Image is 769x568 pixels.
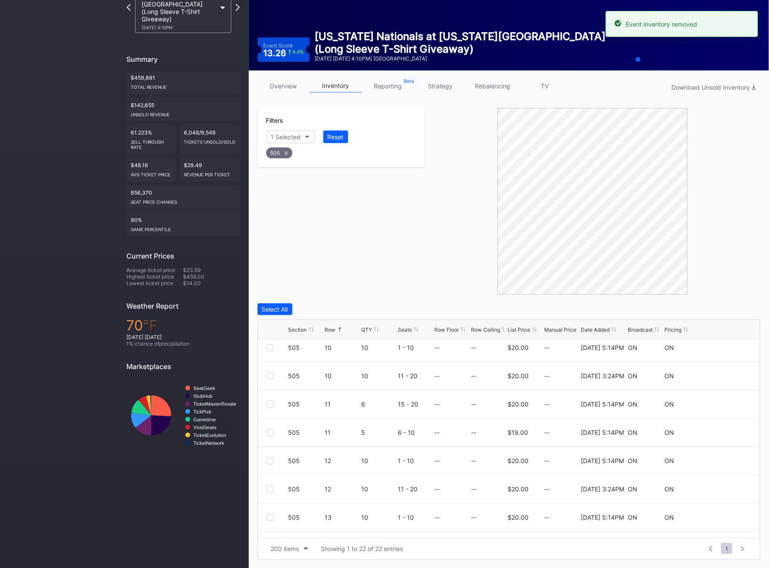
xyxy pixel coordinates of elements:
div: 10 [361,485,396,493]
div: ON [664,485,674,493]
div: 1 - 10 [398,514,432,521]
div: [DATE] 5:14PM [581,344,624,351]
div: QTY [361,326,372,333]
div: 856,370 [127,185,240,209]
div: 6,048/9,549 [180,125,240,154]
div: Date Added [581,326,610,333]
div: -- [471,514,476,521]
div: -- [434,429,440,436]
div: 10 [361,514,396,521]
div: -- [544,372,579,380]
div: 61.223% [127,125,176,154]
div: 70 [127,317,240,334]
div: 10 [361,344,396,351]
div: Manual Price [544,326,576,333]
div: ON [628,514,637,521]
div: -- [434,514,440,521]
div: Event Score [263,42,293,49]
div: $19.00 [508,429,528,436]
div: $14.00 [183,280,240,286]
div: [DATE] 5:14PM [581,429,624,436]
div: Showing 1 to 22 of 22 entries [321,545,403,552]
div: 505 [288,514,323,521]
div: $20.00 [508,514,528,521]
div: -- [471,344,476,351]
div: -- [471,485,476,493]
div: seat price changes [131,196,236,205]
div: $20.00 [508,344,528,351]
div: 11 - 20 [398,485,432,493]
div: ON [664,372,674,380]
a: TV [519,79,571,93]
div: 10 [325,372,359,380]
button: Select All [257,303,292,315]
div: $20.00 [508,485,528,493]
div: ON [664,344,674,351]
div: -- [544,514,579,521]
div: [DATE] 3:24PM [581,372,624,380]
div: Summary [127,55,240,64]
span: 1 [721,543,732,554]
div: Row [325,326,335,333]
div: Current Prices [127,252,240,260]
div: -- [434,372,440,380]
div: Select All [262,306,288,313]
div: 200 items [271,545,299,552]
div: 10 [361,372,396,380]
div: [DATE] 5:14PM [581,514,624,521]
div: ON [664,457,674,464]
div: Weather Report [127,302,240,310]
div: $459,881 [127,70,240,94]
div: [DATE] [DATE] 4:10PM | [GEOGRAPHIC_DATA] [315,55,630,62]
div: 5 [361,429,396,436]
div: 10 [361,457,396,464]
div: -- [544,429,579,436]
div: Reset [328,133,344,141]
div: 505 [288,485,323,493]
div: Highest ticket price [127,273,183,280]
div: [US_STATE] Nationals at [US_STATE][GEOGRAPHIC_DATA] (Long Sleeve T-Shirt Giveaway) [315,30,630,55]
div: Unsold Revenue [131,108,236,117]
span: ℉ [143,317,158,334]
a: rebalancing [467,79,519,93]
div: Row Floor [434,326,459,333]
div: 1 - 10 [398,344,432,351]
div: -- [434,344,440,351]
div: 10 [325,344,359,351]
div: -- [471,372,476,380]
div: 505 [288,344,323,351]
div: ON [628,344,637,351]
div: $20.00 [508,372,528,380]
div: Avg ticket price [131,168,172,177]
div: $459.00 [183,273,240,280]
div: 505 [288,457,323,464]
div: ON [628,485,637,493]
div: Pricing [664,326,681,333]
div: [DATE] 5:14PM [581,457,624,464]
button: 1 Selected [266,131,315,143]
div: Section [288,326,307,333]
div: Revenue per ticket [184,168,236,177]
div: -- [434,457,440,464]
div: 15 - 20 [398,400,432,408]
div: Filters [266,117,417,124]
div: 13 [325,514,359,521]
div: Broadcast [628,326,653,333]
a: strategy [414,79,467,93]
div: ON [628,372,637,380]
div: [DATE] 5:14PM [581,400,624,408]
div: 505 [288,400,323,408]
div: Seats [398,326,412,333]
div: -- [471,457,476,464]
text: VividSeats [193,425,217,430]
div: 1 % chance of precipitation [127,340,240,347]
div: 4.4 % [292,50,304,54]
div: [DATE] [DATE] [127,334,240,340]
div: -- [471,400,476,408]
div: -- [471,429,476,436]
div: -- [434,400,440,408]
div: Event inventory removed [626,20,697,28]
div: Total Revenue [131,81,236,90]
div: Marketplaces [127,362,240,371]
div: 6 - 10 [398,429,432,436]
